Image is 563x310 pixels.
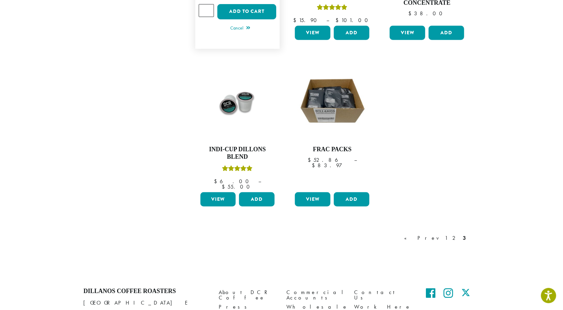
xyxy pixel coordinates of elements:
a: About DCR Coffee [219,288,277,302]
bdi: 15.90 [293,17,320,24]
a: View [295,26,330,40]
a: View [390,26,425,40]
a: View [295,192,330,207]
a: Indi-Cup Dillons BlendRated 5.00 out of 5 [199,62,277,190]
a: 1 [444,234,449,242]
button: Add [334,26,369,40]
bdi: 83.97 [312,162,352,169]
a: « Prev [403,234,442,242]
span: $ [408,10,414,17]
button: Add [429,26,464,40]
a: Commercial Accounts [287,288,344,302]
span: $ [312,162,318,169]
h4: Dillanos Coffee Roasters [84,288,209,295]
input: Product quantity [199,4,214,17]
h4: Indi-Cup Dillons Blend [199,146,277,160]
a: Contact Us [354,288,412,302]
img: DCR-Frac-Pack-Image-1200x1200-300x300.jpg [293,62,371,140]
a: 3 [462,234,468,242]
span: – [326,17,329,24]
a: Cancel [230,24,250,33]
img: 75CT-INDI-CUP-1.jpg [198,62,276,140]
bdi: 38.00 [408,10,446,17]
div: Rated 5.00 out of 5 [317,3,347,14]
span: $ [308,156,313,163]
span: $ [222,183,228,190]
span: $ [293,17,299,24]
span: $ [335,17,341,24]
a: 2 [451,234,460,242]
div: Rated 5.00 out of 5 [222,164,253,175]
bdi: 6.00 [214,178,252,185]
h4: Frac Packs [293,146,371,153]
button: Add to cart [217,4,276,19]
bdi: 52.86 [308,156,348,163]
a: View [200,192,236,207]
span: – [354,156,357,163]
span: – [258,178,261,185]
bdi: 101.00 [335,17,371,24]
bdi: 55.00 [222,183,253,190]
button: Add [334,192,369,207]
a: Frac Packs [293,62,371,190]
span: $ [214,178,220,185]
button: Add [239,192,275,207]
